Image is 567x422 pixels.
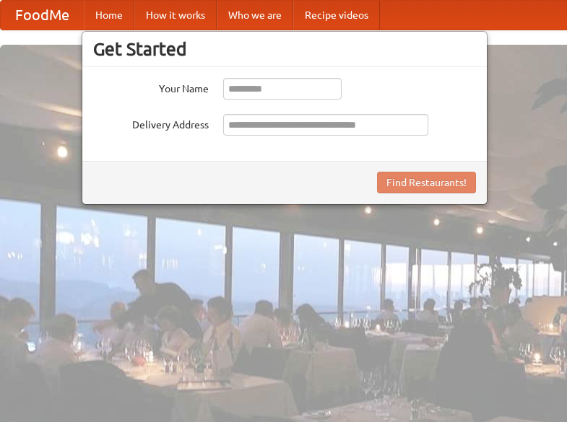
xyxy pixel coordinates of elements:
[1,1,84,30] a: FoodMe
[93,78,209,96] label: Your Name
[217,1,293,30] a: Who we are
[377,172,476,193] button: Find Restaurants!
[134,1,217,30] a: How it works
[93,114,209,132] label: Delivery Address
[293,1,380,30] a: Recipe videos
[93,38,476,60] h3: Get Started
[84,1,134,30] a: Home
